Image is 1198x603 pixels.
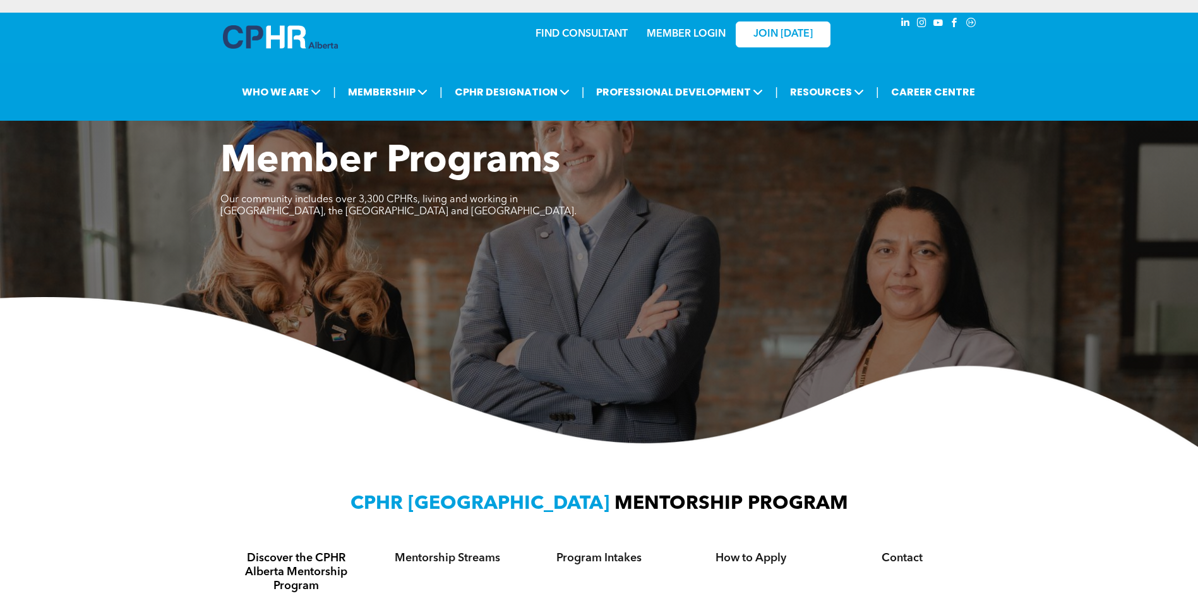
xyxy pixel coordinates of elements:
li: | [582,79,585,105]
a: linkedin [899,16,913,33]
span: WHO WE ARE [238,80,325,104]
a: JOIN [DATE] [736,21,830,47]
span: JOIN [DATE] [753,28,813,40]
a: instagram [915,16,929,33]
span: Our community includes over 3,300 CPHRs, living and working in [GEOGRAPHIC_DATA], the [GEOGRAPHIC... [220,195,577,217]
img: A blue and white logo for cp alberta [223,25,338,49]
h4: How to Apply [686,551,815,565]
a: CAREER CENTRE [887,80,979,104]
li: | [876,79,879,105]
h4: Program Intakes [535,551,664,565]
h4: Discover the CPHR Alberta Mentorship Program [232,551,361,593]
span: Member Programs [220,143,560,181]
a: facebook [948,16,962,33]
a: Social network [964,16,978,33]
span: PROFESSIONAL DEVELOPMENT [592,80,767,104]
li: | [440,79,443,105]
span: MENTORSHIP PROGRAM [614,494,848,513]
a: MEMBER LOGIN [647,29,726,39]
li: | [775,79,778,105]
h4: Contact [838,551,967,565]
span: RESOURCES [786,80,868,104]
li: | [333,79,336,105]
a: youtube [931,16,945,33]
a: FIND CONSULTANT [536,29,628,39]
span: CPHR [GEOGRAPHIC_DATA] [350,494,609,513]
h4: Mentorship Streams [383,551,512,565]
span: MEMBERSHIP [344,80,431,104]
span: CPHR DESIGNATION [451,80,573,104]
